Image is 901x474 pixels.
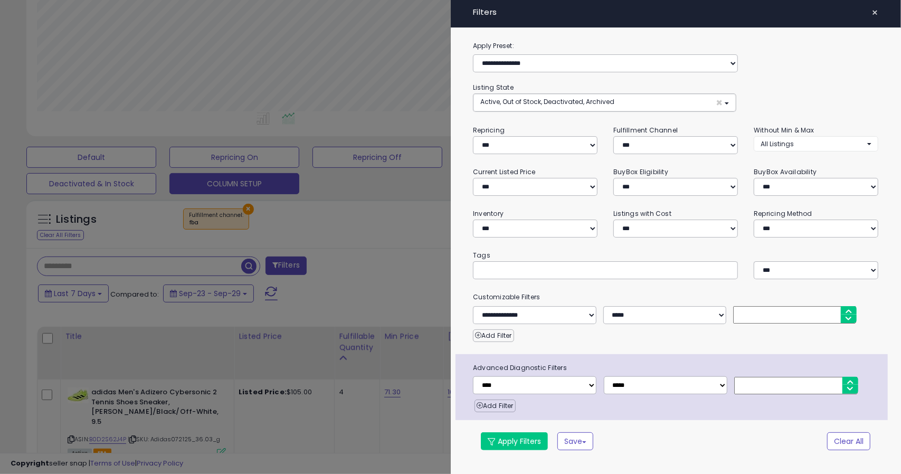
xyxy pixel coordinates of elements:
button: Apply Filters [481,432,548,450]
small: Repricing [473,126,505,135]
small: BuyBox Eligibility [613,167,668,176]
button: × [867,5,883,20]
small: Customizable Filters [465,291,886,303]
small: Inventory [473,209,504,218]
h4: Filters [473,8,878,17]
span: Active, Out of Stock, Deactivated, Archived [480,97,614,106]
small: Listings with Cost [613,209,671,218]
button: All Listings [754,136,878,151]
span: × [716,97,723,108]
small: BuyBox Availability [754,167,817,176]
button: Save [557,432,593,450]
small: Listing State [473,83,514,92]
small: Tags [465,250,886,261]
button: Active, Out of Stock, Deactivated, Archived × [473,94,736,111]
span: All Listings [761,139,794,148]
label: Apply Preset: [465,40,886,52]
button: Clear All [827,432,870,450]
small: Repricing Method [754,209,812,218]
span: × [871,5,878,20]
button: Add Filter [473,329,514,342]
button: Add Filter [475,400,515,412]
small: Fulfillment Channel [613,126,678,135]
span: Advanced Diagnostic Filters [465,362,888,374]
small: Without Min & Max [754,126,814,135]
small: Current Listed Price [473,167,535,176]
